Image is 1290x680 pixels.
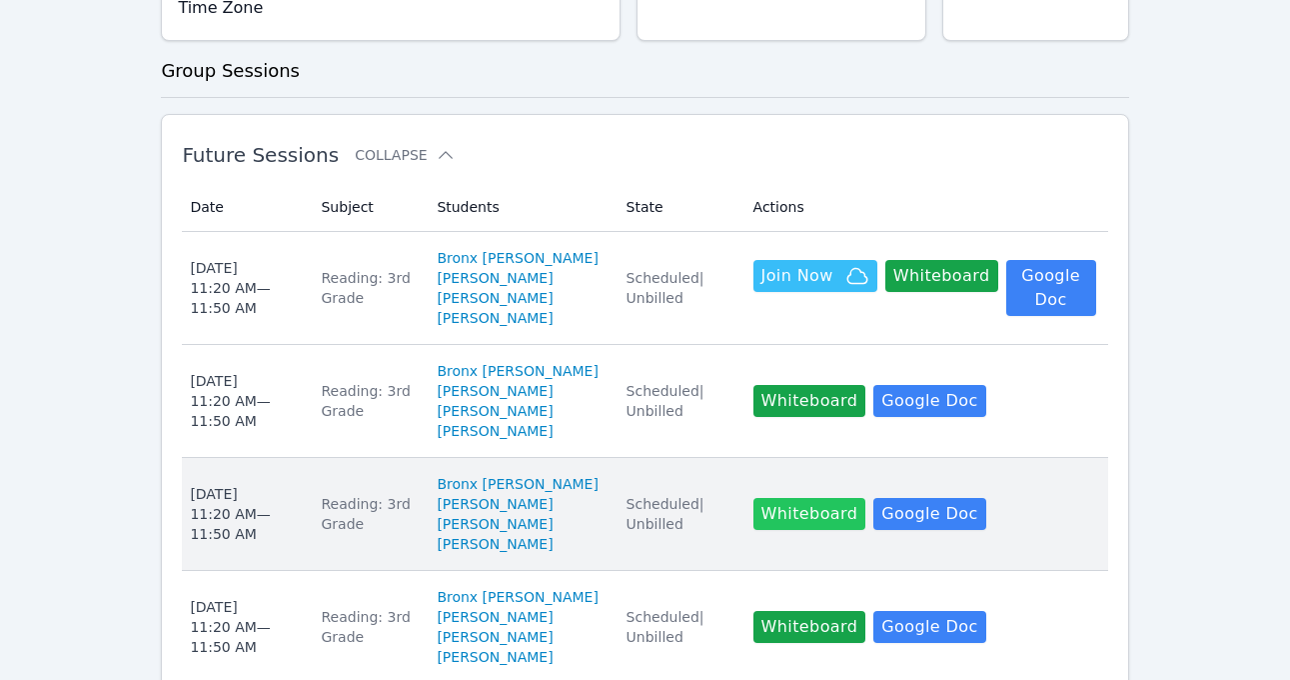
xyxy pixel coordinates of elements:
span: Join Now [761,264,833,288]
a: Google Doc [1006,260,1096,316]
a: [PERSON_NAME] [PERSON_NAME] [437,514,602,554]
tr: [DATE]11:20 AM—11:50 AMReading: 3rd GradeBronx [PERSON_NAME][PERSON_NAME][PERSON_NAME] [PERSON_NA... [182,345,1107,458]
div: Reading: 3rd Grade [321,381,413,421]
a: [PERSON_NAME] [PERSON_NAME] [437,401,602,441]
button: Whiteboard [753,498,866,530]
span: Future Sessions [182,143,339,167]
a: Google Doc [873,498,985,530]
div: Reading: 3rd Grade [321,607,413,647]
a: [PERSON_NAME] [PERSON_NAME] [437,288,602,328]
div: [DATE] 11:20 AM — 11:50 AM [190,597,297,657]
div: Reading: 3rd Grade [321,494,413,534]
button: Join Now [753,260,877,292]
a: Google Doc [873,385,985,417]
a: Bronx [PERSON_NAME] [437,587,599,607]
a: Bronx [PERSON_NAME] [437,361,599,381]
a: [PERSON_NAME] [437,607,553,627]
a: Bronx [PERSON_NAME] [437,248,599,268]
button: Whiteboard [753,385,866,417]
th: State [615,183,741,232]
tr: [DATE]11:20 AM—11:50 AMReading: 3rd GradeBronx [PERSON_NAME][PERSON_NAME][PERSON_NAME] [PERSON_NA... [182,232,1107,345]
a: [PERSON_NAME] [437,381,553,401]
button: Whiteboard [885,260,998,292]
a: [PERSON_NAME] [437,494,553,514]
th: Actions [741,183,1108,232]
th: Date [182,183,309,232]
span: Scheduled | Unbilled [627,270,704,306]
div: [DATE] 11:20 AM — 11:50 AM [190,258,297,318]
a: Bronx [PERSON_NAME] [437,474,599,494]
a: [PERSON_NAME] [PERSON_NAME] [437,627,602,667]
a: [PERSON_NAME] [437,268,553,288]
span: Scheduled | Unbilled [627,383,704,419]
div: Reading: 3rd Grade [321,268,413,308]
h3: Group Sessions [161,57,1128,85]
tr: [DATE]11:20 AM—11:50 AMReading: 3rd GradeBronx [PERSON_NAME][PERSON_NAME][PERSON_NAME] [PERSON_NA... [182,458,1107,571]
button: Collapse [355,145,455,165]
div: [DATE] 11:20 AM — 11:50 AM [190,371,297,431]
span: Scheduled | Unbilled [627,609,704,645]
th: Students [425,183,614,232]
a: Google Doc [873,611,985,643]
div: [DATE] 11:20 AM — 11:50 AM [190,484,297,544]
button: Whiteboard [753,611,866,643]
th: Subject [309,183,425,232]
span: Scheduled | Unbilled [627,496,704,532]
